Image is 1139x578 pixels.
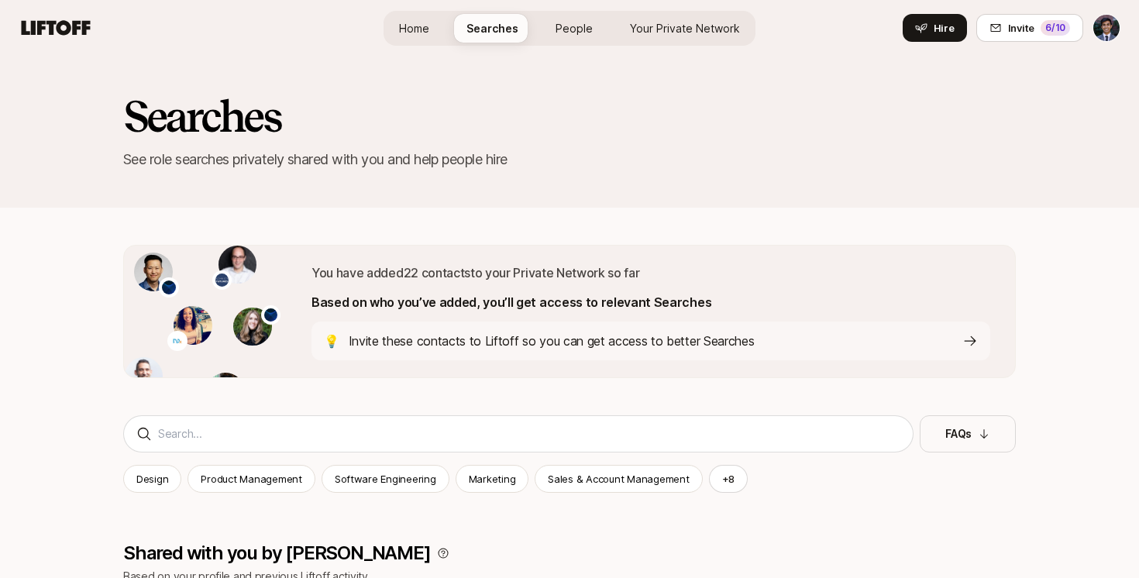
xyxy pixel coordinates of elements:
p: Invite these contacts to Liftoff so you can get access to better Searches [349,331,755,351]
span: Your Private Network [630,20,740,36]
img: 1516261509803 [219,246,257,284]
span: Invite [1008,20,1034,36]
p: You have added 22 contacts to your Private Network so far [311,263,990,283]
p: FAQs [945,425,972,443]
img: 1549132251210 [174,306,212,345]
button: FAQs [920,415,1016,452]
p: 💡 [324,331,339,351]
a: People [543,14,605,43]
button: Invite6/10 [976,14,1083,42]
p: Design [136,471,168,487]
p: Based on who you’ve added, you’ll get access to relevant Searches [311,292,990,312]
span: People [556,20,593,36]
button: Hire [903,14,967,42]
p: See role searches privately shared with you and help people hire [123,149,1016,170]
h2: Searches [123,93,1016,139]
input: Search... [158,425,900,443]
img: Democratic Data Exchange logo [170,334,184,348]
img: McKinsey & Company logo [162,280,176,294]
img: 1623824340553 [134,253,173,291]
p: Software Engineering [335,471,436,487]
div: 6 /10 [1041,20,1070,36]
img: Avi Saraf [1093,15,1120,41]
p: Sales & Account Management [548,471,689,487]
button: +8 [709,465,748,493]
span: Hire [934,20,955,36]
span: Searches [466,20,518,36]
p: Marketing [469,471,516,487]
p: Shared with you by [PERSON_NAME] [123,542,431,564]
img: 1714589211455 [206,373,245,411]
p: Product Management [201,471,301,487]
span: Home [399,20,429,36]
img: Schmidt Futures logo [215,274,229,287]
a: Searches [454,14,531,43]
img: McKinsey & Company logo [264,308,278,322]
button: Avi Saraf [1093,14,1120,42]
img: 1710217737141 [125,357,163,396]
img: 1651862386856 [233,308,272,346]
a: Your Private Network [618,14,752,43]
a: Home [387,14,442,43]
